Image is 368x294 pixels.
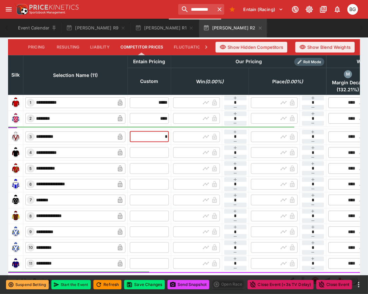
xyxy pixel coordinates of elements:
em: ( 0.00 %) [205,78,224,86]
span: 10 [27,245,34,250]
span: 7 [28,198,33,202]
button: Straight [321,275,333,287]
span: 6 [28,182,33,187]
button: Start the Event [51,280,91,289]
img: runner 8 [10,211,21,221]
span: Roll Mode [301,59,324,65]
button: Close Event (+3s TV Delay) [248,280,314,289]
span: 3 [28,134,33,139]
img: Sportsbook Management [29,11,65,14]
button: Fluctuations [168,39,211,55]
em: ( 0.00 %) [285,78,303,86]
img: runner 2 [10,113,21,124]
span: 1 [29,100,33,105]
button: [PERSON_NAME] R1 [131,19,198,37]
span: Selection Name (11) [46,71,105,79]
span: Place(0.00%) [265,78,310,86]
img: PriceKinetics Logo [15,3,28,16]
img: runner 11 [10,258,21,269]
input: search [178,4,215,15]
button: more [355,281,363,289]
th: Entain Pricing [128,55,171,68]
img: PriceKinetics [29,5,79,10]
span: Win(0.00%) [189,78,231,86]
button: Edit Detail [285,275,297,287]
span: 4 [28,150,33,155]
button: Toggle light/dark mode [303,3,315,15]
span: Margin Decay [329,80,368,86]
button: Notifications [331,3,343,15]
button: Liability [85,39,115,55]
button: Event Calendar [14,19,61,37]
button: Closed [309,275,321,287]
div: Ben Grimstone [347,4,358,15]
button: Bookmarks [227,4,238,15]
button: Ben Grimstone [345,2,360,17]
button: open drawer [3,3,15,15]
span: 2 [28,116,33,121]
span: 8 [28,214,33,218]
a: 943bc1b0-f2d0-485e-b1ed-38d70e968332 [333,274,347,287]
button: SGM Disabled [297,275,309,287]
button: Show Blend Weights [295,42,355,53]
button: Documentation [317,3,329,15]
div: Our Pricing [233,58,265,66]
button: [PERSON_NAME] R2 [199,19,267,37]
img: runner 9 [10,226,21,237]
img: runner 10 [10,242,21,253]
img: runner 1 [10,97,21,108]
div: Hide Competitor [352,70,368,78]
button: Send Snapshot [167,280,209,289]
img: runner 6 [10,179,21,190]
img: runner 5 [10,163,21,174]
img: runner 3 [10,131,21,142]
th: Custom [128,68,171,95]
div: margin_decay [344,70,352,78]
div: Show/hide Price Roll mode configuration. [294,58,324,66]
button: Pricing [21,39,51,55]
button: Close Event [316,280,352,289]
img: runner 7 [10,195,21,205]
span: 11 [28,261,34,266]
span: 9 [28,229,33,234]
button: Select Tenant [240,4,287,15]
button: Refresh [93,280,121,289]
div: split button [212,280,245,289]
button: Resulting [51,39,85,55]
button: Connected to PK [289,3,301,15]
span: 5 [28,166,33,171]
span: ( 132.21 %) [329,87,368,93]
button: Save Changes [124,280,165,289]
button: [PERSON_NAME] R9 [62,19,130,37]
button: Show Hidden Competitors [216,42,287,53]
button: Competitor Prices [115,39,169,55]
th: Silk [8,55,23,95]
img: runner 4 [10,147,21,158]
button: Live Racing [8,274,285,287]
button: Suspend Betting [6,280,49,289]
